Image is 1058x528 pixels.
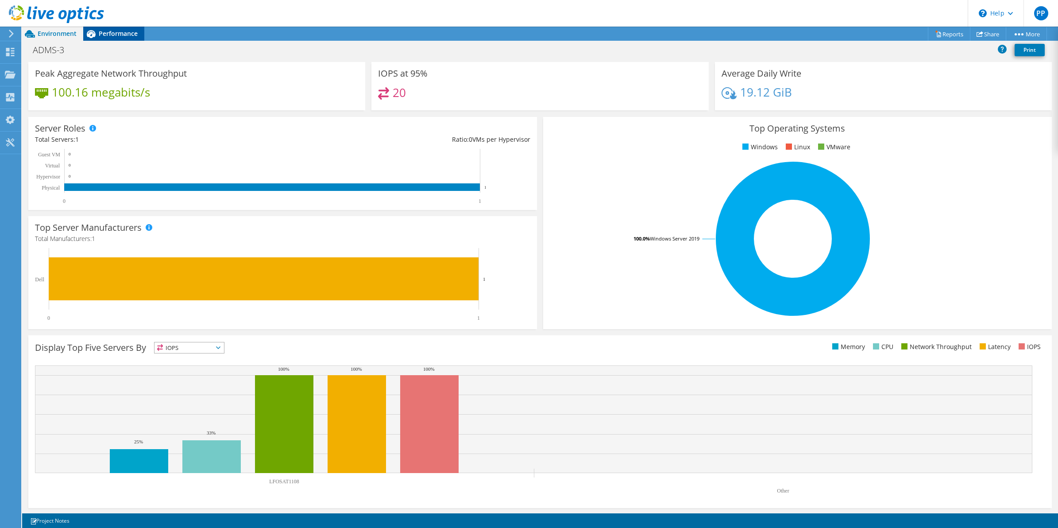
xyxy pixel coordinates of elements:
text: 0 [69,174,71,179]
span: PP [1034,6,1048,20]
li: CPU [871,342,893,352]
li: Network Throughput [899,342,972,352]
text: LFOSAT1108 [269,478,299,485]
tspan: 100.0% [633,235,650,242]
span: Performance [99,29,138,38]
li: Windows [740,142,778,152]
text: 0 [69,152,71,156]
h3: Server Roles [35,124,85,133]
text: Other [777,488,789,494]
h4: 20 [393,88,406,97]
h3: Average Daily Write [722,69,801,78]
text: 1 [479,198,481,204]
li: VMware [816,142,850,152]
a: Share [970,27,1006,41]
h4: 100.16 megabits/s [52,87,150,97]
text: 25% [134,439,143,444]
a: Reports [928,27,970,41]
span: 1 [75,135,79,144]
h4: Total Manufacturers: [35,234,530,244]
text: 100% [423,366,435,372]
span: Environment [38,29,77,38]
tspan: Windows Server 2019 [650,235,699,242]
text: 100% [351,366,362,372]
a: Print [1015,44,1045,56]
h3: Top Server Manufacturers [35,223,142,233]
a: Project Notes [24,515,76,526]
span: IOPS [154,342,224,353]
text: Hypervisor [36,174,60,180]
span: 0 [469,135,472,144]
svg: \n [979,9,987,17]
text: 0 [69,163,71,167]
h3: IOPS at 95% [378,69,428,78]
h1: ADMS-3 [29,45,78,55]
h4: 19.12 GiB [740,87,792,97]
li: Linux [784,142,810,152]
text: 0 [63,198,66,204]
text: 33% [207,430,216,435]
text: Physical [42,185,60,191]
text: 1 [483,276,486,282]
text: 1 [477,315,480,321]
div: Total Servers: [35,135,282,144]
text: 0 [47,315,50,321]
text: Guest VM [38,151,60,158]
div: Ratio: VMs per Hypervisor [282,135,530,144]
a: More [1006,27,1047,41]
text: 1 [484,185,487,190]
text: 100% [278,366,290,372]
li: IOPS [1016,342,1041,352]
span: 1 [92,234,95,243]
li: Latency [977,342,1011,352]
h3: Top Operating Systems [550,124,1045,133]
text: Virtual [45,163,60,169]
h3: Peak Aggregate Network Throughput [35,69,187,78]
li: Memory [830,342,865,352]
text: Dell [35,276,44,283]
